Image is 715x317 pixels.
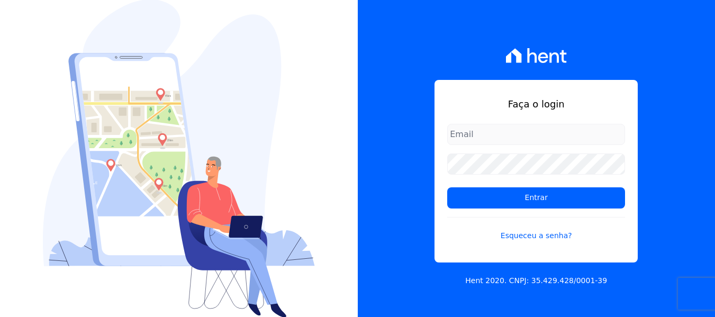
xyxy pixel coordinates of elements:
input: Entrar [447,187,625,209]
p: Hent 2020. CNPJ: 35.429.428/0001-39 [465,275,607,286]
a: Esqueceu a senha? [447,217,625,241]
input: Email [447,124,625,145]
h1: Faça o login [447,97,625,111]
